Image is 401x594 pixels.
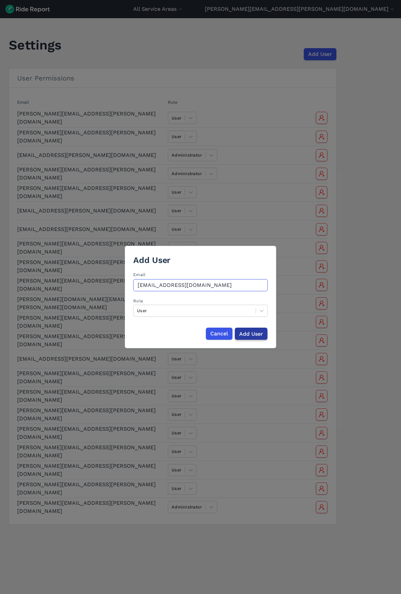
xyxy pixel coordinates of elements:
[235,328,267,340] input: Add User
[133,254,268,266] h3: Add User
[210,330,228,338] span: Cancel
[133,271,268,278] label: Email
[133,298,143,303] label: Role
[133,279,268,291] input: iona@sunnycity.gov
